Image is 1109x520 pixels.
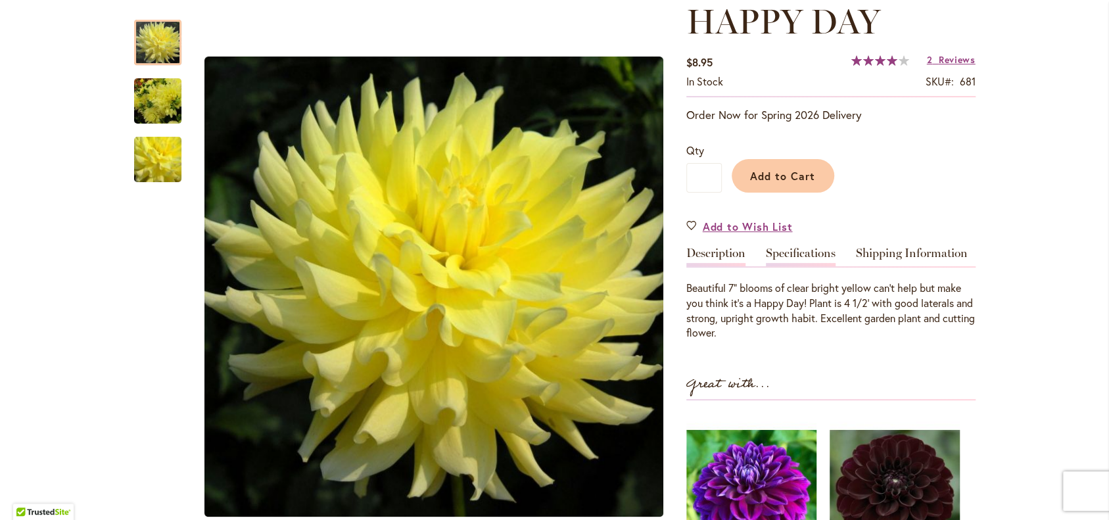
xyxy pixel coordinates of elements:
[939,53,976,66] span: Reviews
[686,281,976,341] div: Beautiful 7" blooms of clear bright yellow can't help but make you think it's a Happy Day! Plant ...
[926,53,975,66] a: 2 Reviews
[686,143,704,157] span: Qty
[766,247,836,266] a: Specifications
[851,55,908,66] div: 80%
[134,124,181,182] div: HAPPY DAY
[686,107,976,123] p: Order Now for Spring 2026 Delivery
[686,219,793,234] a: Add to Wish List
[926,74,954,88] strong: SKU
[686,247,976,341] div: Detailed Product Info
[703,219,793,234] span: Add to Wish List
[134,70,181,133] img: HAPPY DAY
[686,247,745,266] a: Description
[204,57,663,517] img: HAPPY DAY
[732,159,834,193] button: Add to Cart
[926,53,932,66] span: 2
[960,74,976,89] div: 681
[686,74,723,88] span: In stock
[750,169,815,183] span: Add to Cart
[10,473,47,510] iframe: Launch Accessibility Center
[686,74,723,89] div: Availability
[134,7,195,65] div: HAPPY DAY
[686,1,880,42] span: HAPPY DAY
[110,116,205,202] img: HAPPY DAY
[686,373,770,395] strong: Great with...
[856,247,968,266] a: Shipping Information
[686,55,713,69] span: $8.95
[134,65,195,124] div: HAPPY DAY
